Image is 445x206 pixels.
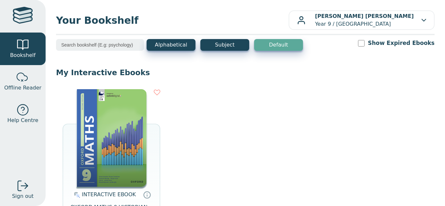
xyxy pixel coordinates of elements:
[315,13,414,19] b: [PERSON_NAME] [PERSON_NAME]
[254,39,303,51] button: Default
[56,68,435,77] p: My Interactive Ebooks
[200,39,249,51] button: Subject
[56,39,144,51] input: Search bookshelf (E.g: psychology)
[12,192,34,200] span: Sign out
[72,191,80,199] img: interactive.svg
[368,39,435,47] label: Show Expired Ebooks
[315,12,414,28] p: Year 9 / [GEOGRAPHIC_DATA]
[147,39,195,51] button: Alphabetical
[82,191,136,198] span: INTERACTIVE EBOOK
[143,191,151,199] a: Interactive eBooks are accessed online via the publisher’s portal. They contain interactive resou...
[4,84,41,92] span: Offline Reader
[56,13,289,28] span: Your Bookshelf
[7,117,38,124] span: Help Centre
[289,10,435,30] button: [PERSON_NAME] [PERSON_NAME]Year 9 / [GEOGRAPHIC_DATA]
[10,51,36,59] span: Bookshelf
[77,89,147,187] img: e61e543f-3c84-4f07-be3e-c7c3bc5fd198.png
